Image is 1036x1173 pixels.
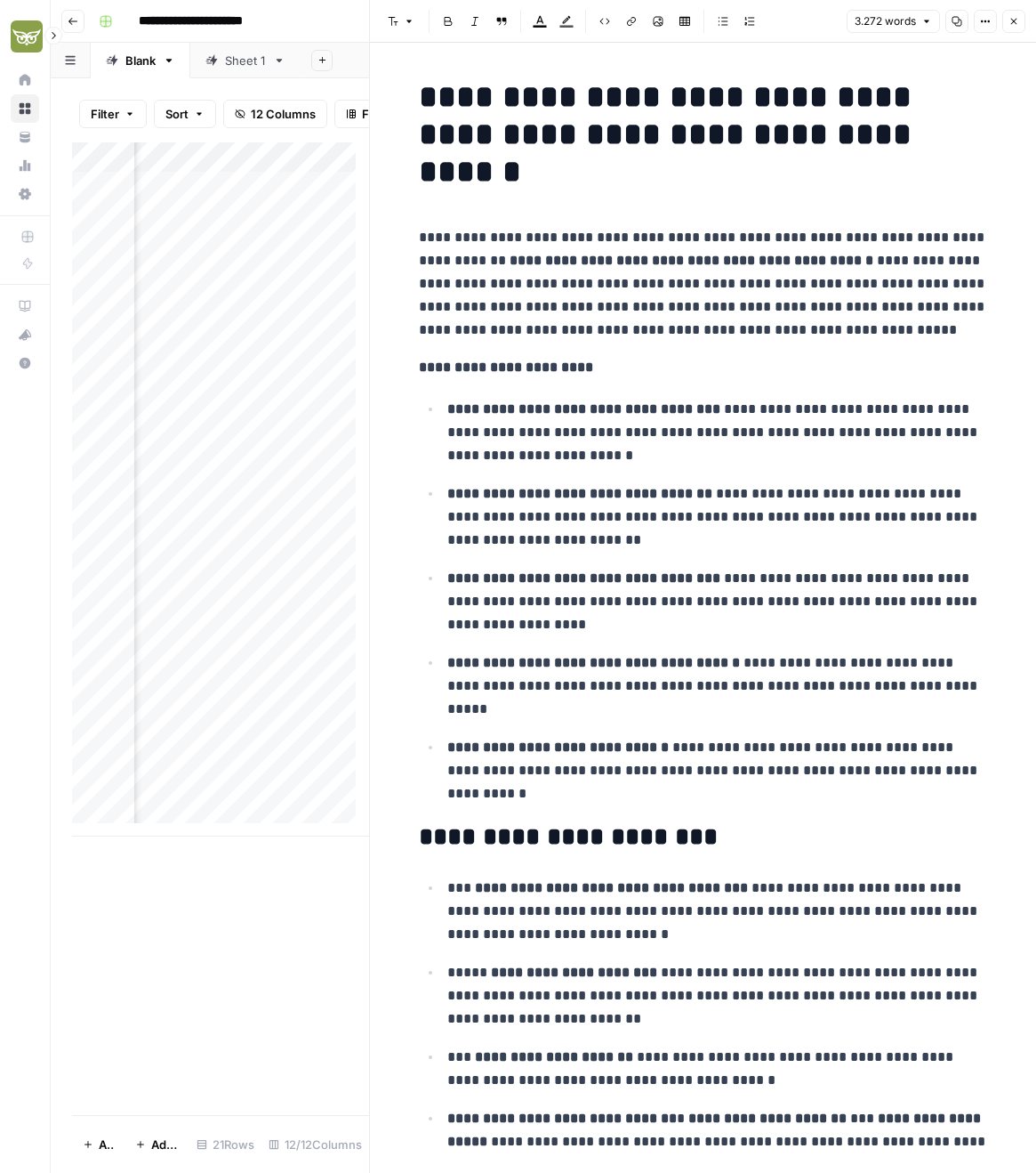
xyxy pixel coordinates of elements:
[11,14,39,59] button: Workspace: Evergreen Media
[11,292,39,320] a: AirOps Academy
[11,94,39,123] a: Browse
[79,100,147,128] button: Filter
[11,349,39,377] button: Help + Support
[855,13,916,29] span: 3.272 words
[251,105,316,123] span: 12 Columns
[225,52,266,69] div: Sheet 1
[11,320,39,349] button: What's new?
[165,105,189,123] span: Sort
[12,321,38,348] div: What's new?
[125,52,156,69] div: Blank
[190,43,301,78] a: Sheet 1
[151,1136,179,1153] span: Add 10 Rows
[99,1136,114,1153] span: Add Row
[11,180,39,208] a: Settings
[124,1130,189,1159] button: Add 10 Rows
[847,10,940,33] button: 3.272 words
[91,43,190,78] a: Blank
[223,100,327,128] button: 12 Columns
[11,123,39,151] a: Your Data
[11,20,43,53] img: Evergreen Media Logo
[154,100,216,128] button: Sort
[189,1130,261,1159] div: 21 Rows
[72,1130,124,1159] button: Add Row
[261,1130,369,1159] div: 12/12 Columns
[11,151,39,180] a: Usage
[91,105,119,123] span: Filter
[11,66,39,94] a: Home
[334,100,465,128] button: Freeze Columns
